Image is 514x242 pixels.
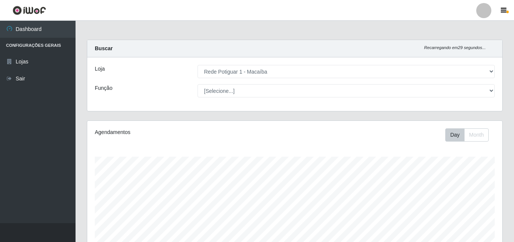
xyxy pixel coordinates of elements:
[424,45,486,50] i: Recarregando em 29 segundos...
[12,6,46,15] img: CoreUI Logo
[445,128,465,142] button: Day
[95,45,113,51] strong: Buscar
[464,128,489,142] button: Month
[445,128,489,142] div: First group
[95,84,113,92] label: Função
[95,65,105,73] label: Loja
[95,128,255,136] div: Agendamentos
[445,128,495,142] div: Toolbar with button groups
